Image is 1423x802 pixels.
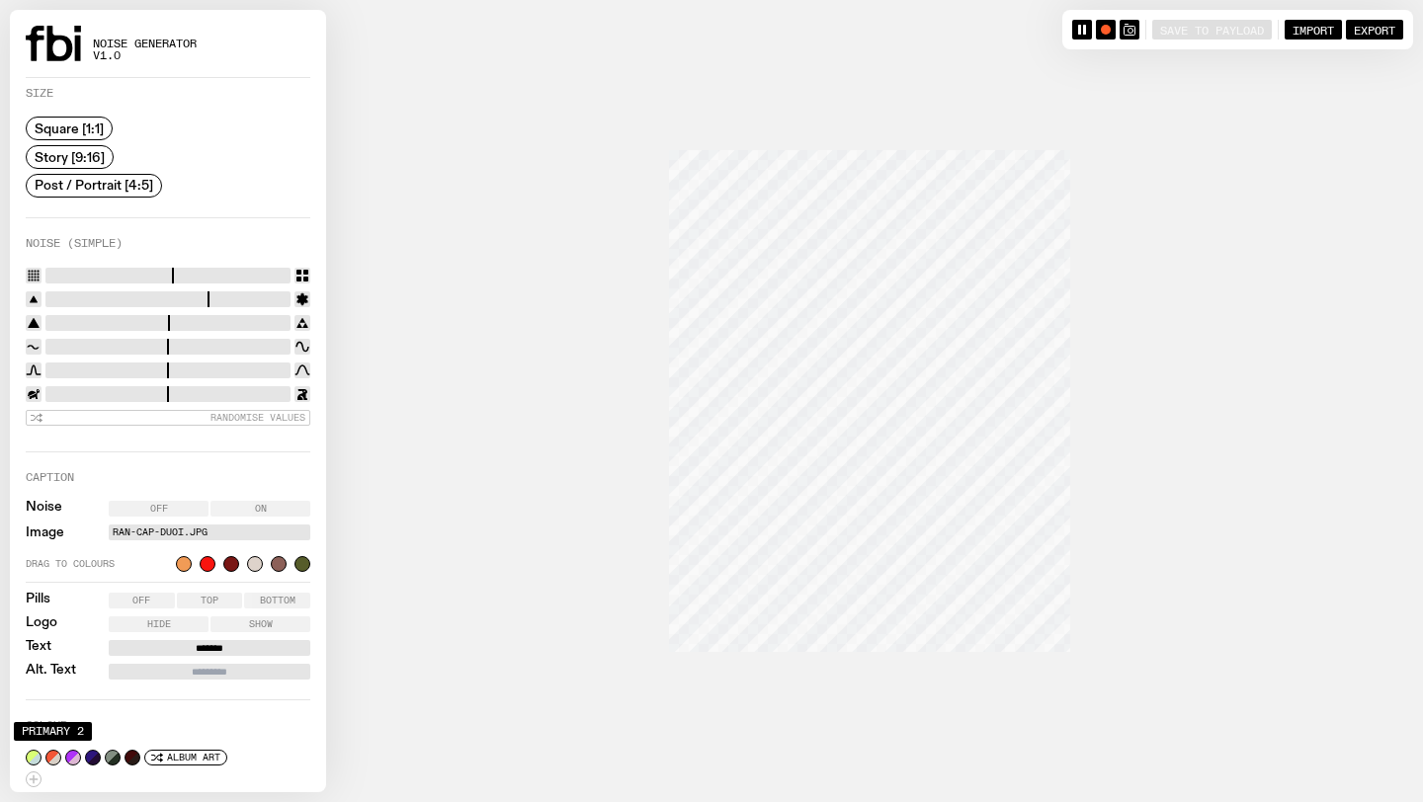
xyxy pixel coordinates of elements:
label: Alt. Text [26,664,76,680]
label: Noise [26,501,62,517]
label: Text [26,640,51,656]
button: Import [1285,20,1342,40]
label: Noise (Simple) [26,238,123,249]
span: Off [150,504,168,514]
span: Off [132,596,150,605]
span: Primary 2 [22,726,84,737]
span: v1.0 [93,50,197,61]
label: Image [26,526,64,539]
label: Ran-Cap-Duoi.jpg [113,524,306,540]
span: Square [1:1] [35,121,104,136]
span: Show [249,619,273,629]
span: Drag to colours [26,559,168,569]
span: Export [1354,23,1395,36]
span: Post / Portrait [4:5] [35,178,153,193]
button: Album Art [144,750,227,765]
span: Noise Generator [93,39,197,49]
span: Hide [147,619,171,629]
button: Randomise Values [26,410,310,426]
span: Bottom [260,596,295,605]
span: Randomise Values [210,412,305,423]
label: Logo [26,616,57,632]
button: Save to Payload [1152,20,1272,40]
label: Caption [26,472,74,483]
span: Album Art [167,752,220,762]
label: Pills [26,593,50,608]
span: Top [201,596,218,605]
span: Story [9:16] [35,149,105,164]
span: Save to Payload [1160,23,1264,36]
label: Colour [26,720,67,731]
button: Export [1346,20,1403,40]
span: On [255,504,267,514]
label: Size [26,88,53,99]
span: Import [1293,23,1334,36]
